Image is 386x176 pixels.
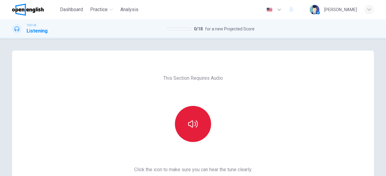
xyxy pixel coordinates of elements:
button: Dashboard [58,4,85,15]
span: 0 / 18 [194,25,203,32]
h1: Listening [27,27,48,35]
span: Practice [90,6,108,13]
span: TOEFL® [27,23,36,27]
img: OpenEnglish logo [12,4,44,16]
img: en [266,8,273,12]
button: Practice [88,4,115,15]
span: Click the icon to make sure you can hear the tune clearly. [134,166,252,173]
span: Dashboard [60,6,83,13]
span: Analysis [120,6,138,13]
span: for a new Projected Score [205,25,255,32]
div: [PERSON_NAME] [324,6,357,13]
a: OpenEnglish logo [12,4,58,16]
img: Profile picture [310,5,319,14]
button: Analysis [118,4,141,15]
span: This Section Requires Audio [163,75,223,82]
